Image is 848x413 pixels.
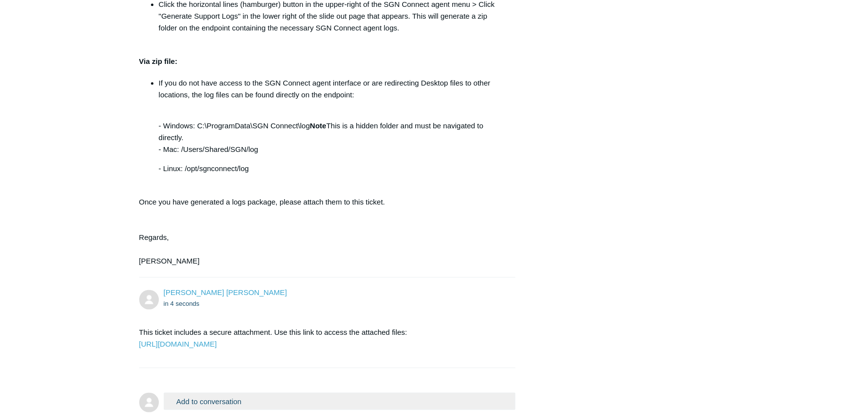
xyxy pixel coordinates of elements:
time: 09/25/2025, 13:24 [164,300,200,307]
p: This ticket includes a secure attachment. Use this link to access the attached files: [139,326,506,350]
p: - Windows: C:\ProgramData\SGN Connect\log This is a hidden folder and must be navigated to direct... [159,108,506,155]
a: [URL][DOMAIN_NAME] [139,340,217,348]
p: If you do not have access to the SGN Connect agent interface or are redirecting Desktop files to ... [159,77,506,101]
button: Add to conversation [164,392,516,410]
a: [PERSON_NAME] [PERSON_NAME] [164,288,287,296]
span: Erwin Dela Cruz [164,288,287,296]
strong: Via zip file: [139,57,177,65]
p: - Linux: /opt/sgnconnect/log [159,163,506,175]
strong: Note [310,121,326,130]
